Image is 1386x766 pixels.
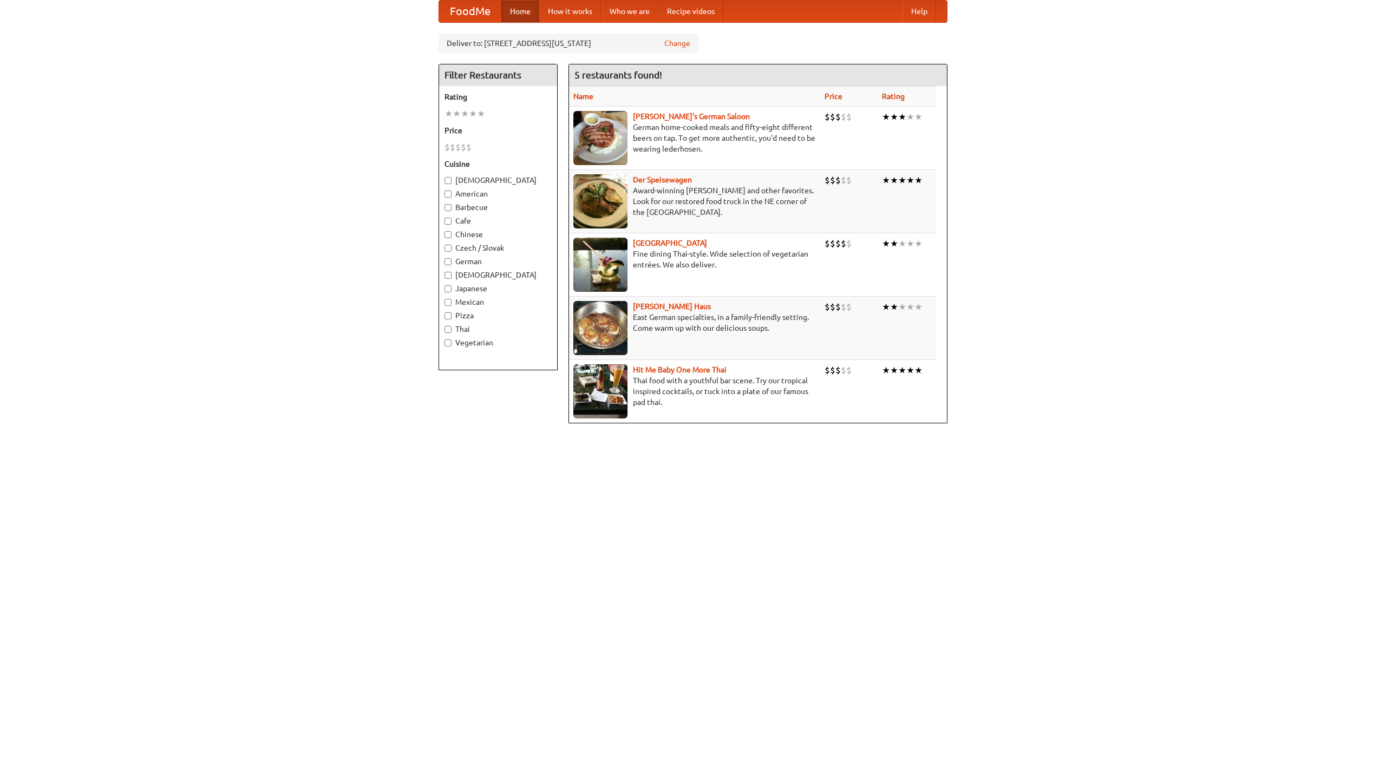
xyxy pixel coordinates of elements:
a: Name [573,92,593,101]
li: $ [846,301,852,313]
b: [PERSON_NAME] Haus [633,302,711,311]
li: ★ [906,301,914,313]
label: Mexican [444,297,552,307]
li: $ [846,174,852,186]
li: $ [830,364,835,376]
label: [DEMOGRAPHIC_DATA] [444,175,552,186]
li: ★ [906,174,914,186]
a: [PERSON_NAME]'s German Saloon [633,112,750,121]
label: [DEMOGRAPHIC_DATA] [444,270,552,280]
li: $ [830,301,835,313]
li: $ [841,238,846,250]
li: $ [841,301,846,313]
li: $ [841,174,846,186]
li: ★ [914,238,923,250]
div: Deliver to: [STREET_ADDRESS][US_STATE] [439,34,698,53]
li: ★ [914,111,923,123]
li: $ [830,174,835,186]
li: $ [846,364,852,376]
label: Japanese [444,283,552,294]
li: ★ [453,108,461,120]
li: ★ [890,174,898,186]
li: ★ [898,301,906,313]
input: Vegetarian [444,339,452,346]
h5: Rating [444,91,552,102]
label: German [444,256,552,267]
li: $ [461,141,466,153]
li: ★ [477,108,485,120]
a: Price [825,92,842,101]
img: speisewagen.jpg [573,174,627,228]
a: Help [903,1,936,22]
input: American [444,191,452,198]
input: Thai [444,326,452,333]
li: $ [825,111,830,123]
li: $ [835,364,841,376]
p: Award-winning [PERSON_NAME] and other favorites. Look for our restored food truck in the NE corne... [573,185,816,218]
li: $ [455,141,461,153]
input: Chinese [444,231,452,238]
li: ★ [906,238,914,250]
input: Czech / Slovak [444,245,452,252]
img: babythai.jpg [573,364,627,418]
li: $ [830,111,835,123]
li: ★ [898,111,906,123]
label: Chinese [444,229,552,240]
a: Der Speisewagen [633,175,692,184]
li: ★ [906,364,914,376]
a: Change [664,38,690,49]
li: $ [444,141,450,153]
p: German home-cooked meals and fifty-eight different beers on tap. To get more authentic, you'd nee... [573,122,816,154]
li: ★ [890,364,898,376]
li: ★ [898,238,906,250]
li: ★ [914,301,923,313]
label: Barbecue [444,202,552,213]
li: ★ [906,111,914,123]
p: Fine dining Thai-style. Wide selection of vegetarian entrées. We also deliver. [573,248,816,270]
li: $ [450,141,455,153]
img: satay.jpg [573,238,627,292]
p: East German specialties, in a family-friendly setting. Come warm up with our delicious soups. [573,312,816,333]
li: $ [841,111,846,123]
input: German [444,258,452,265]
label: Thai [444,324,552,335]
li: $ [835,174,841,186]
li: ★ [914,364,923,376]
li: $ [830,238,835,250]
p: Thai food with a youthful bar scene. Try our tropical inspired cocktails, or tuck into a plate of... [573,375,816,408]
li: $ [841,364,846,376]
li: ★ [882,174,890,186]
li: $ [466,141,472,153]
a: FoodMe [439,1,501,22]
img: esthers.jpg [573,111,627,165]
a: How it works [539,1,601,22]
a: Recipe videos [658,1,723,22]
li: $ [835,238,841,250]
a: Who we are [601,1,658,22]
li: $ [825,301,830,313]
li: ★ [469,108,477,120]
li: ★ [882,238,890,250]
li: ★ [914,174,923,186]
a: Hit Me Baby One More Thai [633,365,727,374]
li: ★ [890,238,898,250]
li: $ [835,301,841,313]
li: ★ [444,108,453,120]
li: $ [825,238,830,250]
label: Pizza [444,310,552,321]
a: [GEOGRAPHIC_DATA] [633,239,707,247]
li: ★ [890,111,898,123]
label: American [444,188,552,199]
img: kohlhaus.jpg [573,301,627,355]
li: ★ [461,108,469,120]
input: [DEMOGRAPHIC_DATA] [444,177,452,184]
input: Japanese [444,285,452,292]
li: ★ [882,111,890,123]
li: ★ [882,301,890,313]
li: $ [835,111,841,123]
input: Barbecue [444,204,452,211]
